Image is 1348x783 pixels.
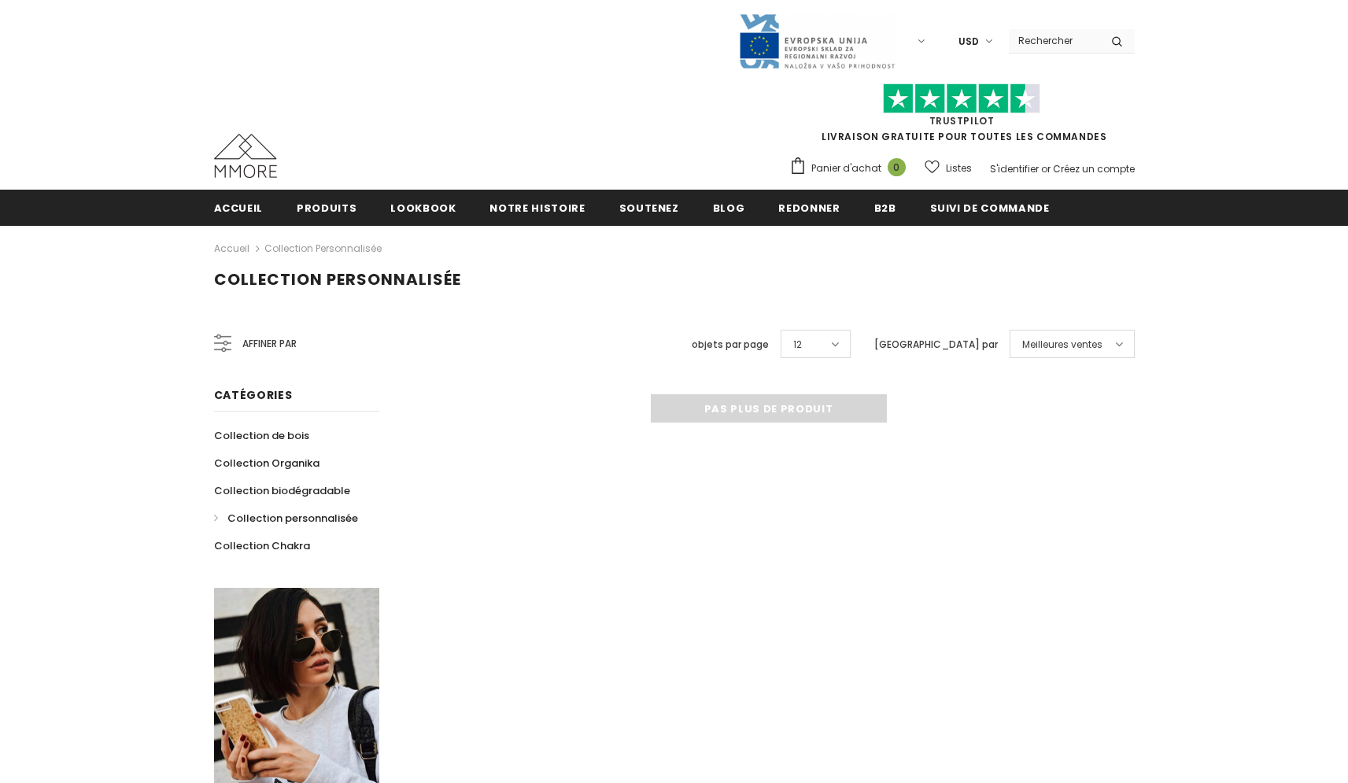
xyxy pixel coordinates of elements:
span: Collection personnalisée [227,511,358,526]
a: Redonner [778,190,840,225]
a: B2B [874,190,896,225]
a: Blog [713,190,745,225]
span: Accueil [214,201,264,216]
a: TrustPilot [929,114,995,127]
a: Collection Chakra [214,532,310,560]
span: Catégories [214,387,293,403]
a: Collection personnalisée [264,242,382,255]
span: Collection de bois [214,428,309,443]
span: Collection biodégradable [214,483,350,498]
span: Notre histoire [489,201,585,216]
span: Collection personnalisée [214,268,461,290]
a: Panier d'achat 0 [789,157,914,180]
a: Lookbook [390,190,456,225]
a: Javni Razpis [738,34,896,47]
span: Listes [946,161,972,176]
span: 0 [888,158,906,176]
span: USD [958,34,979,50]
a: Collection de bois [214,422,309,449]
a: Produits [297,190,356,225]
a: Collection Organika [214,449,319,477]
a: Créez un compte [1053,162,1135,175]
span: 12 [793,337,802,353]
span: Collection Organika [214,456,319,471]
span: Lookbook [390,201,456,216]
a: soutenez [619,190,679,225]
a: Suivi de commande [930,190,1050,225]
span: Meilleures ventes [1022,337,1102,353]
label: [GEOGRAPHIC_DATA] par [874,337,998,353]
a: Collection personnalisée [214,504,358,532]
span: Blog [713,201,745,216]
span: Collection Chakra [214,538,310,553]
img: Javni Razpis [738,13,896,70]
a: Notre histoire [489,190,585,225]
a: Collection biodégradable [214,477,350,504]
a: Listes [925,154,972,182]
span: Redonner [778,201,840,216]
a: Accueil [214,190,264,225]
span: Panier d'achat [811,161,881,176]
label: objets par page [692,337,769,353]
span: or [1041,162,1051,175]
span: LIVRAISON GRATUITE POUR TOUTES LES COMMANDES [789,90,1135,143]
input: Search Site [1009,29,1099,52]
span: Produits [297,201,356,216]
span: soutenez [619,201,679,216]
a: Accueil [214,239,249,258]
img: Faites confiance aux étoiles pilotes [883,83,1040,114]
a: S'identifier [990,162,1039,175]
span: Affiner par [242,335,297,353]
img: Cas MMORE [214,134,277,178]
span: B2B [874,201,896,216]
span: Suivi de commande [930,201,1050,216]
